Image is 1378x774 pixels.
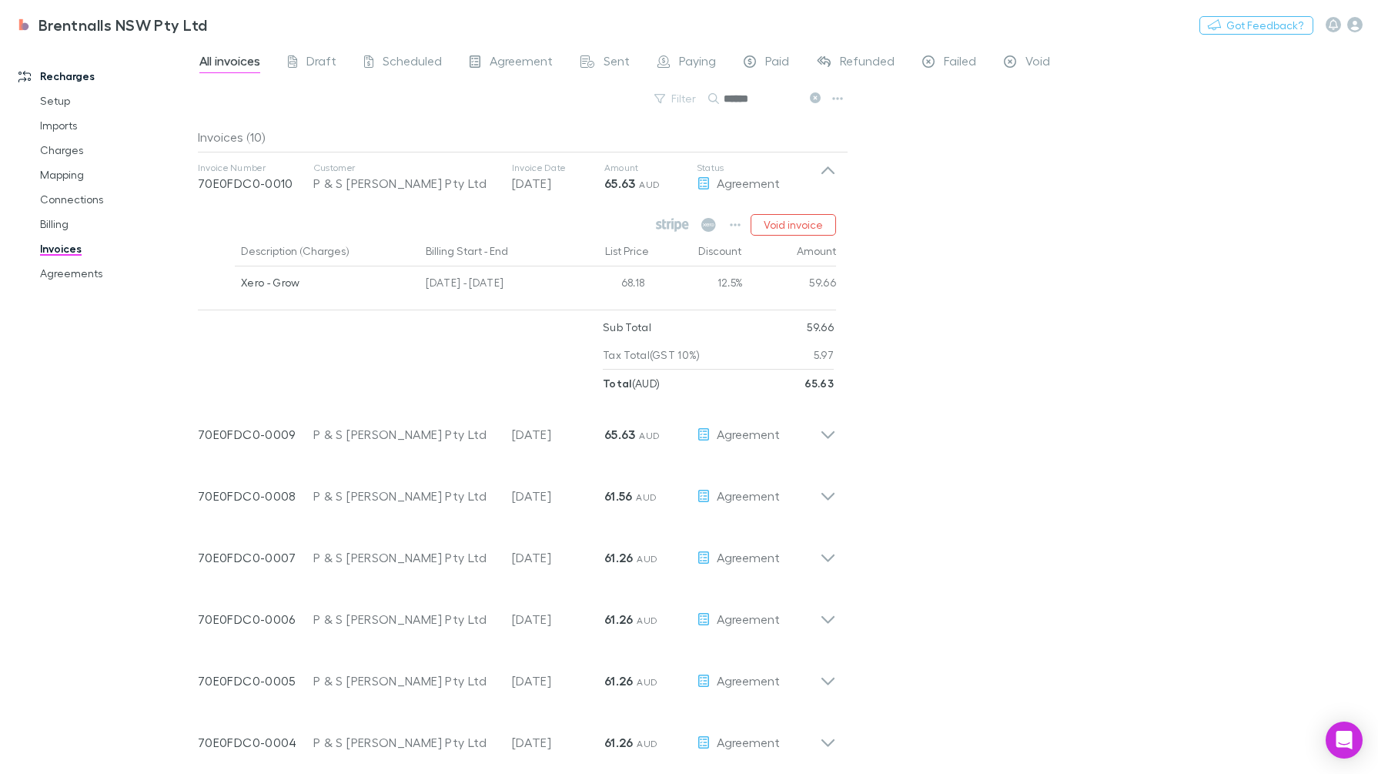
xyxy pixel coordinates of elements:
[512,174,604,193] p: [DATE]
[647,89,705,108] button: Filter
[717,488,780,503] span: Agreement
[383,53,442,73] span: Scheduled
[186,644,848,705] div: 70E0FDC0-0005P & S [PERSON_NAME] Pty Ltd[DATE]61.26 AUDAgreement
[512,487,604,505] p: [DATE]
[639,430,660,441] span: AUD
[604,427,636,442] strong: 65.63
[636,491,657,503] span: AUD
[807,313,834,341] p: 59.66
[198,610,313,628] p: 70E0FDC0-0006
[512,672,604,690] p: [DATE]
[313,610,497,628] div: P & S [PERSON_NAME] Pty Ltd
[25,113,209,138] a: Imports
[639,179,660,190] span: AUD
[198,174,313,193] p: 70E0FDC0-0010
[637,615,657,626] span: AUD
[751,214,836,236] button: Void invoice
[186,521,848,582] div: 70E0FDC0-0007P & S [PERSON_NAME] Pty Ltd[DATE]61.26 AUDAgreement
[814,341,834,369] p: 5.97
[512,733,604,752] p: [DATE]
[604,53,630,73] span: Sent
[198,425,313,444] p: 70E0FDC0-0009
[186,582,848,644] div: 70E0FDC0-0006P & S [PERSON_NAME] Pty Ltd[DATE]61.26 AUDAgreement
[717,673,780,688] span: Agreement
[604,162,697,174] p: Amount
[25,236,209,261] a: Invoices
[25,187,209,212] a: Connections
[804,377,834,390] strong: 65.63
[6,6,217,43] a: Brentnalls NSW Pty Ltd
[198,162,313,174] p: Invoice Number
[198,733,313,752] p: 70E0FDC0-0004
[717,735,780,749] span: Agreement
[313,487,497,505] div: P & S [PERSON_NAME] Pty Ltd
[603,370,660,397] p: ( AUD )
[840,53,895,73] span: Refunded
[603,377,632,390] strong: Total
[186,705,848,767] div: 70E0FDC0-0004P & S [PERSON_NAME] Pty Ltd[DATE]61.26 AUDAgreement
[637,738,657,749] span: AUD
[604,550,634,565] strong: 61.26
[420,266,558,303] div: [DATE] - [DATE]
[512,162,604,174] p: Invoice Date
[604,735,634,750] strong: 61.26
[25,89,209,113] a: Setup
[637,676,657,688] span: AUD
[637,553,657,565] span: AUD
[3,64,209,89] a: Recharges
[313,672,497,690] div: P & S [PERSON_NAME] Pty Ltd
[313,425,497,444] div: P & S [PERSON_NAME] Pty Ltd
[604,176,636,191] strong: 65.63
[717,427,780,441] span: Agreement
[558,266,651,303] div: 68.18
[15,15,32,34] img: Brentnalls NSW Pty Ltd's Logo
[313,733,497,752] div: P & S [PERSON_NAME] Pty Ltd
[512,548,604,567] p: [DATE]
[512,610,604,628] p: [DATE]
[717,176,780,190] span: Agreement
[603,341,701,369] p: Tax Total (GST 10%)
[697,162,820,174] p: Status
[198,487,313,505] p: 70E0FDC0-0008
[743,266,836,303] div: 59.66
[186,146,848,208] div: Invoice Number70E0FDC0-0010CustomerP & S [PERSON_NAME] Pty LtdInvoice Date[DATE]Amount65.63 AUDSt...
[512,425,604,444] p: [DATE]
[1025,53,1050,73] span: Void
[25,212,209,236] a: Billing
[1199,16,1313,35] button: Got Feedback?
[604,673,634,689] strong: 61.26
[603,313,651,341] p: Sub Total
[199,53,260,73] span: All invoices
[604,488,633,504] strong: 61.56
[490,53,553,73] span: Agreement
[1326,722,1363,759] div: Open Intercom Messenger
[25,138,209,163] a: Charges
[198,548,313,567] p: 70E0FDC0-0007
[313,174,497,193] div: P & S [PERSON_NAME] Pty Ltd
[944,53,976,73] span: Failed
[38,15,208,34] h3: Brentnalls NSW Pty Ltd
[604,611,634,627] strong: 61.26
[313,162,497,174] p: Customer
[717,550,780,565] span: Agreement
[306,53,336,73] span: Draft
[186,397,848,459] div: 70E0FDC0-0009P & S [PERSON_NAME] Pty Ltd[DATE]65.63 AUDAgreement
[717,611,780,626] span: Agreement
[198,672,313,690] p: 70E0FDC0-0005
[25,261,209,286] a: Agreements
[651,266,743,303] div: 12.5%
[313,548,497,567] div: P & S [PERSON_NAME] Pty Ltd
[679,53,716,73] span: Paying
[765,53,789,73] span: Paid
[186,459,848,521] div: 70E0FDC0-0008P & S [PERSON_NAME] Pty Ltd[DATE]61.56 AUDAgreement
[241,266,414,299] div: Xero - Grow
[25,163,209,187] a: Mapping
